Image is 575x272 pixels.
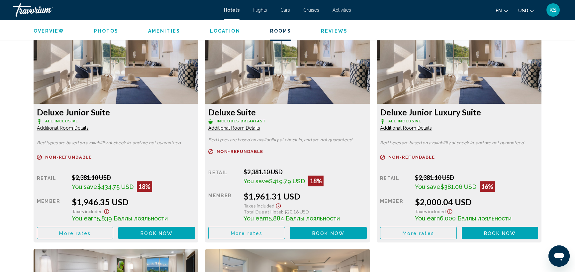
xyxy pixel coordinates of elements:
[253,7,267,13] a: Flights
[544,3,562,17] button: User Menu
[148,28,180,34] button: Amenities
[45,155,92,159] span: Non-refundable
[97,215,168,222] span: 5,839 Баллы лояльности
[243,209,282,214] span: Total Due at Hotel
[72,197,195,207] div: $1,946.35 USD
[37,107,195,117] h3: Deluxe Junior Suite
[118,227,195,239] button: Book now
[380,141,538,145] p: Bed types are based on availability at check-in, and are not guaranteed.
[290,227,367,239] button: Book now
[205,21,370,104] img: 4186fa88-bd19-4a83-af20-b88976ddedd5.jpeg
[518,6,534,15] button: Change currency
[34,28,64,34] button: Overview
[141,230,173,236] span: Book now
[440,215,512,222] span: 6,000 Баллы лояльности
[37,141,195,145] p: Bed types are based on availability at check-in, and are not guaranteed.
[231,230,262,236] span: More rates
[243,178,269,185] span: You save
[308,176,324,186] div: 18%
[280,7,290,13] a: Cars
[243,215,268,222] span: You earn
[480,181,495,192] div: 16%
[415,183,440,190] span: You save
[208,227,285,239] button: More rates
[380,197,410,222] div: Member
[496,8,502,13] span: en
[34,21,199,104] img: 4186fa88-bd19-4a83-af20-b88976ddedd5.jpeg
[415,197,538,207] div: $2,000.04 USD
[217,119,266,123] span: Includes Breakfast
[72,183,97,190] span: You save
[274,201,282,209] button: Show Taxes and Fees disclaimer
[388,155,435,159] span: Non-refundable
[496,6,508,15] button: Change language
[377,21,542,104] img: 4186fa88-bd19-4a83-af20-b88976ddedd5.jpeg
[303,7,319,13] a: Cruises
[243,203,274,208] span: Taxes included
[380,227,457,239] button: More rates
[380,125,432,131] span: Additional Room Details
[224,7,240,13] a: Hotels
[217,149,263,154] span: Non-refundable
[37,174,67,192] div: Retail
[37,227,114,239] button: More rates
[415,215,440,222] span: You earn
[208,138,367,142] p: Bed types are based on availability at check-in, and are not guaranteed.
[243,191,367,201] div: $1,961.31 USD
[321,28,347,34] button: Reviews
[415,208,446,214] span: Taxes included
[137,181,152,192] div: 18%
[45,119,78,123] span: All Inclusive
[518,8,528,13] span: USD
[312,230,344,236] span: Book now
[72,174,195,181] div: $2,381.10 USD
[37,125,89,131] span: Additional Room Details
[210,28,240,34] button: Location
[548,245,570,267] iframe: Button to launch messaging window
[415,174,538,181] div: $2,381.10 USD
[94,28,118,34] button: Photos
[208,107,367,117] h3: Deluxe Suite
[380,174,410,192] div: Retail
[243,168,367,176] div: $2,381.10 USD
[269,178,305,185] span: $419.79 USD
[484,230,516,236] span: Book now
[103,207,111,214] button: Show Taxes and Fees disclaimer
[380,107,538,117] h3: Deluxe Junior Luxury Suite
[440,183,476,190] span: $381.06 USD
[37,197,67,222] div: Member
[72,215,97,222] span: You earn
[59,230,91,236] span: More rates
[268,215,340,222] span: 5,884 Баллы лояльности
[333,7,351,13] a: Activities
[208,168,238,186] div: Retail
[462,227,538,239] button: Book now
[403,230,434,236] span: More rates
[549,7,557,13] span: KS
[208,191,238,222] div: Member
[446,207,454,214] button: Show Taxes and Fees disclaimer
[243,209,367,214] div: : $20.16 USD
[13,3,217,17] a: Travorium
[97,183,134,190] span: $434.75 USD
[72,208,103,214] span: Taxes included
[208,125,260,131] span: Additional Room Details
[270,28,291,34] button: Rooms
[388,119,421,123] span: All Inclusive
